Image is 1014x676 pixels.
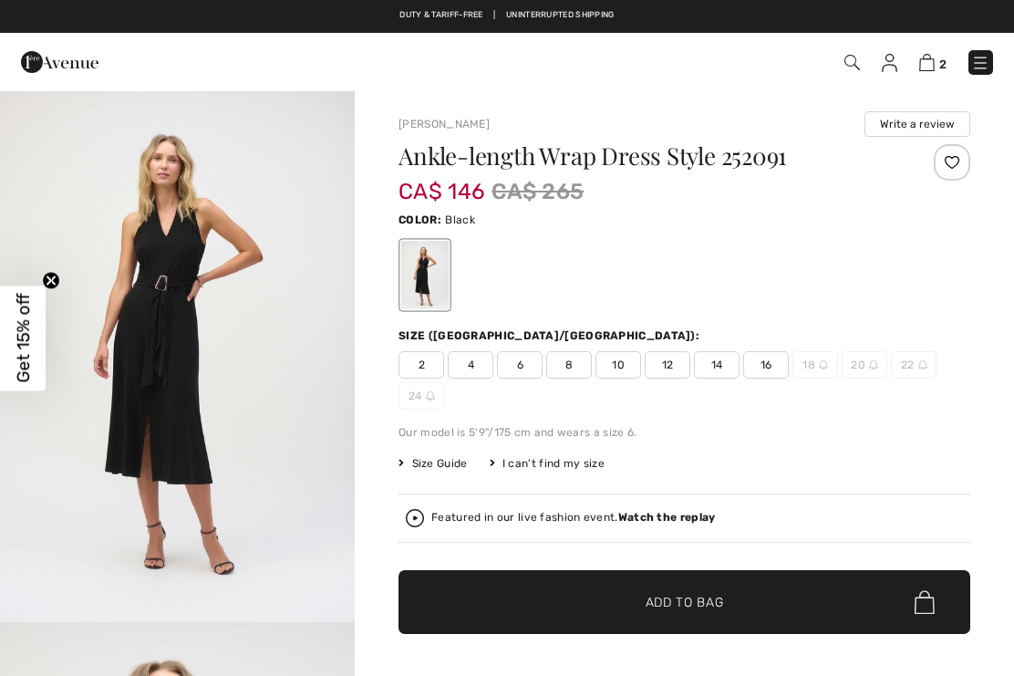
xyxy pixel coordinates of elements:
button: Add to Bag [398,570,970,634]
span: Black [445,213,475,226]
img: ring-m.svg [819,360,828,369]
img: Search [844,55,860,70]
span: Size Guide [398,455,467,472]
span: 8 [546,351,592,379]
span: 12 [645,351,690,379]
span: CA$ 146 [398,161,484,204]
strong: Watch the replay [618,511,716,524]
img: ring-m.svg [918,360,927,369]
img: ring-m.svg [426,391,435,400]
span: 14 [694,351,740,379]
a: [PERSON_NAME] [398,118,490,130]
img: Menu [971,54,989,72]
span: 10 [595,351,641,379]
span: 2 [398,351,444,379]
div: I can't find my size [490,455,605,472]
span: 16 [743,351,789,379]
span: 22 [891,351,936,379]
span: Add to Bag [646,593,724,612]
img: ring-m.svg [869,360,878,369]
img: Watch the replay [406,509,424,527]
img: Shopping Bag [919,54,935,71]
img: 1ère Avenue [21,44,98,80]
div: Size ([GEOGRAPHIC_DATA]/[GEOGRAPHIC_DATA]): [398,328,703,344]
span: Color: [398,213,441,226]
img: My Info [882,54,897,72]
img: Bag.svg [915,590,935,614]
span: 20 [842,351,887,379]
a: 2 [919,51,947,73]
span: 24 [398,382,444,410]
div: Featured in our live fashion event. [431,512,715,524]
div: Black [401,241,449,309]
button: Write a review [864,111,970,137]
span: 6 [497,351,543,379]
a: 1ère Avenue [21,52,98,69]
div: Our model is 5'9"/175 cm and wears a size 6. [398,424,970,441]
span: 18 [792,351,838,379]
span: 4 [448,351,493,379]
span: 2 [939,57,947,71]
span: CA$ 265 [491,175,584,208]
span: Get 15% off [13,294,34,383]
h1: Ankle-length Wrap Dress Style 252091 [398,144,874,168]
button: Close teaser [42,271,60,289]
